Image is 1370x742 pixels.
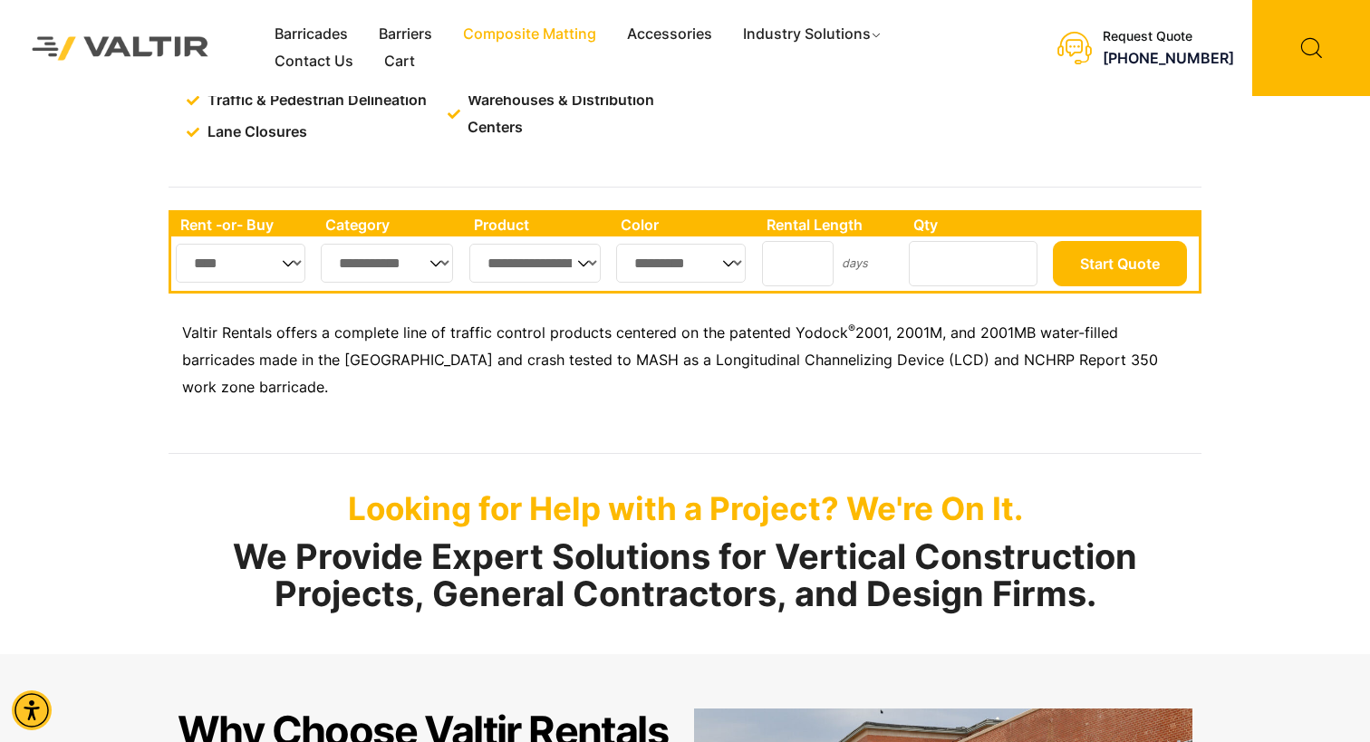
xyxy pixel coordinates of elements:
div: Request Quote [1103,29,1234,44]
th: Category [316,213,465,236]
a: Cart [369,48,430,75]
p: Looking for Help with a Project? We're On It. [169,489,1201,527]
a: Accessories [612,21,728,48]
input: Number [909,241,1037,286]
img: Valtir Rentals [14,18,227,79]
a: Industry Solutions [728,21,899,48]
span: Traffic & Pedestrian Delineation [203,87,427,114]
a: call (888) 496-3625 [1103,49,1234,67]
span: 2001, 2001M, and 2001MB water-filled barricades made in the [GEOGRAPHIC_DATA] and crash tested to... [182,323,1158,396]
h2: We Provide Expert Solutions for Vertical Construction Projects, General Contractors, and Design F... [169,538,1201,614]
button: Start Quote [1053,241,1187,286]
a: Contact Us [259,48,369,75]
select: Single select [616,244,746,283]
a: Barriers [363,21,448,48]
th: Rental Length [757,213,904,236]
th: Qty [904,213,1048,236]
select: Single select [176,244,305,283]
select: Single select [469,244,601,283]
sup: ® [848,322,855,335]
th: Color [612,213,757,236]
th: Rent -or- Buy [171,213,316,236]
small: days [842,256,868,270]
span: Warehouses & Distribution Centers [463,87,680,141]
span: Lane Closures [203,119,307,146]
input: Number [762,241,834,286]
th: Product [465,213,613,236]
a: Composite Matting [448,21,612,48]
div: Accessibility Menu [12,690,52,730]
span: Valtir Rentals offers a complete line of traffic control products centered on the patented Yodock [182,323,848,342]
a: Barricades [259,21,363,48]
select: Single select [321,244,453,283]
